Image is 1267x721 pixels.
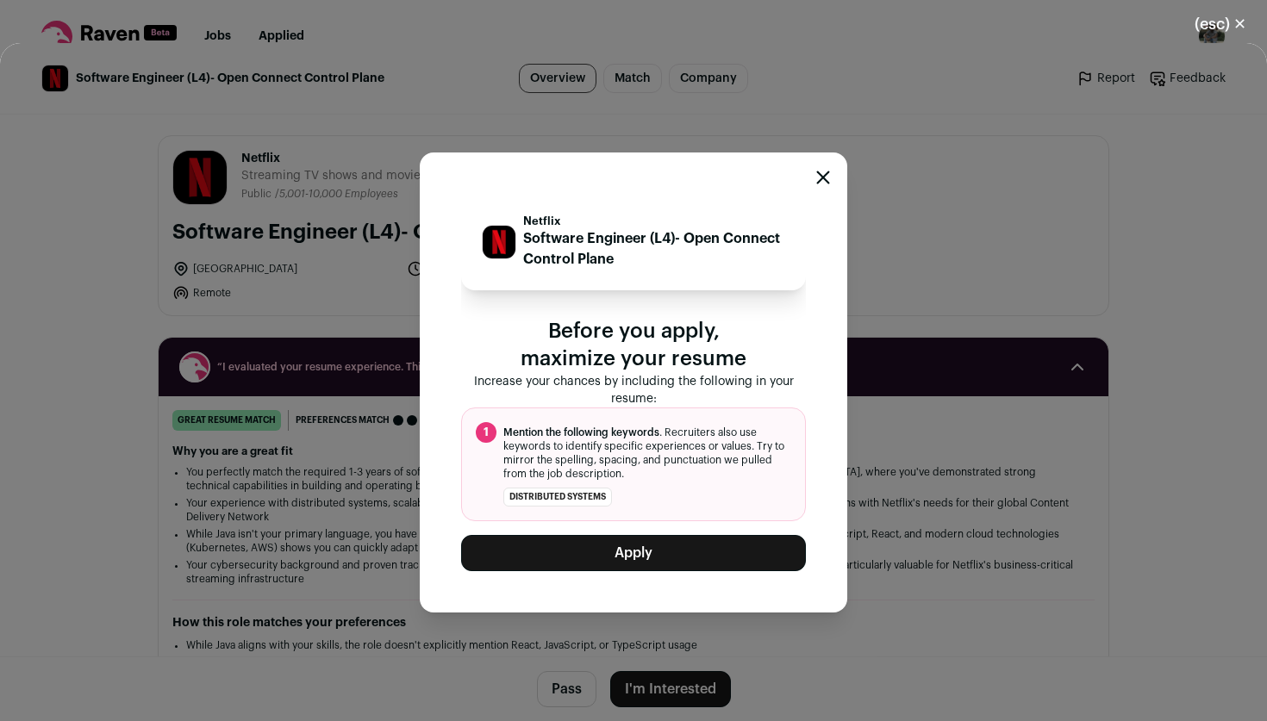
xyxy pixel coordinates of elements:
img: eb23c1dfc8dac86b495738472fc6fbfac73343433b5f01efeecd7ed332374756.jpg [483,226,515,258]
span: . Recruiters also use keywords to identify specific experiences or values. Try to mirror the spel... [503,426,791,481]
button: Close modal [816,171,830,184]
p: Software Engineer (L4)- Open Connect Control Plane [523,228,785,270]
p: Increase your chances by including the following in your resume: [461,373,806,407]
button: Close modal [1174,5,1267,43]
p: Before you apply, maximize your resume [461,318,806,373]
li: distributed systems [503,488,612,507]
button: Apply [461,535,806,571]
span: 1 [476,422,496,443]
p: Netflix [523,214,785,228]
span: Mention the following keywords [503,427,659,438]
